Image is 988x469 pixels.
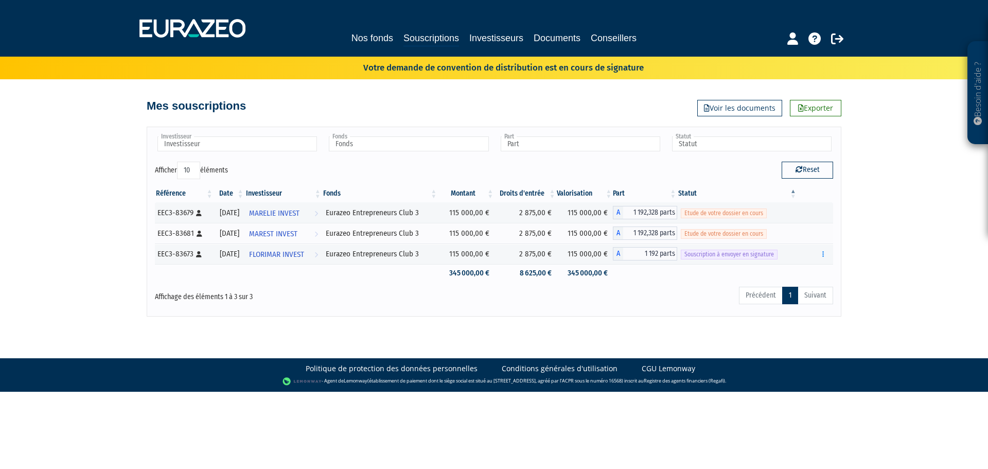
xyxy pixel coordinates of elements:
[217,207,241,218] div: [DATE]
[245,202,322,223] a: MARELIE INVEST
[972,47,984,140] p: Besoin d'aide ?
[283,376,322,387] img: logo-lemonway.png
[438,264,495,282] td: 345 000,00 €
[155,162,228,179] label: Afficher éléments
[495,223,556,244] td: 2 875,00 €
[217,249,241,259] div: [DATE]
[314,204,318,223] i: Voir l'investisseur
[495,185,556,202] th: Droits d'entrée: activer pour trier la colonne par ordre croissant
[613,247,677,260] div: A - Eurazeo Entrepreneurs Club 3
[177,162,200,179] select: Afficheréléments
[623,227,677,240] span: 1 192,328 parts
[613,247,623,260] span: A
[613,206,677,219] div: A - Eurazeo Entrepreneurs Club 3
[557,223,613,244] td: 115 000,00 €
[623,206,677,219] span: 1 192,328 parts
[681,229,767,239] span: Etude de votre dossier en cours
[245,244,322,264] a: FLORIMAR INVEST
[249,245,304,264] span: FLORIMAR INVEST
[557,244,613,264] td: 115 000,00 €
[344,377,367,384] a: Lemonway
[782,287,798,304] a: 1
[197,231,202,237] i: [Français] Personne physique
[438,223,495,244] td: 115 000,00 €
[438,185,495,202] th: Montant: activer pour trier la colonne par ordre croissant
[681,250,778,259] span: Souscription à envoyer en signature
[591,31,637,45] a: Conseillers
[469,31,523,45] a: Investisseurs
[790,100,841,116] a: Exporter
[613,206,623,219] span: A
[147,100,246,112] h4: Mes souscriptions
[502,363,617,374] a: Conditions générales d'utilisation
[249,204,299,223] span: MARELIE INVEST
[677,185,798,202] th: Statut : activer pour trier la colonne par ordre d&eacute;croissant
[214,185,244,202] th: Date: activer pour trier la colonne par ordre croissant
[196,251,202,257] i: [Français] Personne physique
[306,363,478,374] a: Politique de protection des données personnelles
[613,227,677,240] div: A - Eurazeo Entrepreneurs Club 3
[495,202,556,223] td: 2 875,00 €
[495,244,556,264] td: 2 875,00 €
[157,207,210,218] div: EEC3-83679
[681,209,767,218] span: Etude de votre dossier en cours
[644,377,725,384] a: Registre des agents financiers (Regafi)
[623,247,677,260] span: 1 192 parts
[10,376,978,387] div: - Agent de (établissement de paiement dont le siège social est situé au [STREET_ADDRESS], agréé p...
[333,59,644,74] p: Votre demande de convention de distribution est en cours de signature
[217,228,241,239] div: [DATE]
[403,31,459,47] a: Souscriptions
[326,249,435,259] div: Eurazeo Entrepreneurs Club 3
[155,185,214,202] th: Référence : activer pour trier la colonne par ordre croissant
[322,185,438,202] th: Fonds: activer pour trier la colonne par ordre croissant
[642,363,695,374] a: CGU Lemonway
[314,245,318,264] i: Voir l'investisseur
[697,100,782,116] a: Voir les documents
[326,228,435,239] div: Eurazeo Entrepreneurs Club 3
[438,202,495,223] td: 115 000,00 €
[196,210,202,216] i: [Français] Personne physique
[351,31,393,45] a: Nos fonds
[249,224,297,244] span: MAREST INVEST
[245,185,322,202] th: Investisseur: activer pour trier la colonne par ordre croissant
[613,185,677,202] th: Part: activer pour trier la colonne par ordre croissant
[438,244,495,264] td: 115 000,00 €
[155,286,429,302] div: Affichage des éléments 1 à 3 sur 3
[534,31,580,45] a: Documents
[557,185,613,202] th: Valorisation: activer pour trier la colonne par ordre croissant
[782,162,833,178] button: Reset
[557,264,613,282] td: 345 000,00 €
[495,264,556,282] td: 8 625,00 €
[326,207,435,218] div: Eurazeo Entrepreneurs Club 3
[157,228,210,239] div: EEC3-83681
[314,224,318,244] i: Voir l'investisseur
[245,223,322,244] a: MAREST INVEST
[157,249,210,259] div: EEC3-83673
[557,202,613,223] td: 115 000,00 €
[613,227,623,240] span: A
[139,19,245,38] img: 1732889491-logotype_eurazeo_blanc_rvb.png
